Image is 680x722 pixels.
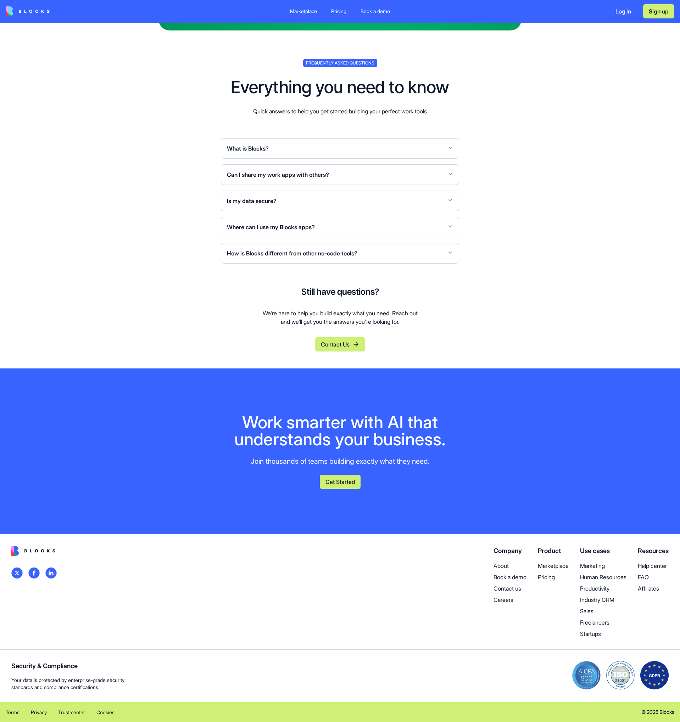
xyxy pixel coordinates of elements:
a: Marketplace [284,5,323,18]
button: What is Blocks? [227,139,453,158]
span: Security & Compliance [11,661,124,671]
img: logo [28,567,40,579]
div: Marketplace [290,8,317,15]
span: Your data is protected by enterprise-grade security standards and compliance certifications. [11,677,124,691]
div: Pricing [331,8,346,15]
button: Where can I use my Blocks apps? [227,217,453,237]
img: soc2 [572,661,601,689]
div: Book a demo [361,8,390,15]
a: Sales [580,607,626,615]
img: iso-27001 [606,661,635,689]
a: Industry CRM [580,596,626,604]
div: Join thousands of teams building exactly what they need. [221,456,459,466]
button: Contact Us [315,337,365,351]
a: Productivity [580,584,626,593]
a: Book a demo [355,5,396,18]
span: Is my data secure? [227,197,277,205]
span: Privacy [31,709,47,715]
a: Marketplace [538,562,569,570]
a: Careers [494,596,526,604]
button: Log in [609,4,637,18]
a: Pricing [325,5,352,18]
a: Affiliates [638,584,669,593]
span: © 2025 Blocks [641,709,674,716]
p: Quick answers to help you get started building your perfect work tools [253,107,427,115]
img: logo [11,546,55,556]
a: Contact us [494,584,526,593]
a: Privacy [31,708,47,716]
span: Use cases [580,547,610,554]
a: Book a demo [494,573,526,581]
span: Product [538,547,561,554]
span: Cookies [96,709,115,715]
button: Can I share my work apps with others? [227,165,453,185]
img: logo [6,6,50,16]
span: Company [494,547,522,554]
a: Pricing [538,573,569,581]
a: Startups [580,630,626,638]
img: logo [11,567,23,579]
a: Terms [6,708,19,716]
h1: Everything you need to know [231,79,449,96]
button: Get Started [320,475,361,489]
a: Marketing [580,562,626,570]
img: gdpr [640,661,669,689]
span: Where can I use my Blocks apps? [227,223,315,231]
button: How is Blocks different from other no-code tools? [227,243,453,263]
span: How is Blocks different from other no-code tools? [227,249,357,258]
a: About [494,562,526,570]
h3: Still have questions? [301,286,379,298]
p: We're here to help you build exactly what you need. Reach out and we'll get you the answers you'r... [261,309,419,326]
span: FREQUENTLY ASKED QUESTIONS [303,59,377,67]
button: Is my data secure? [227,191,453,211]
img: logo [45,567,57,579]
a: Human Resources [580,573,626,581]
div: Work smarter with AI that understands your business. [221,414,459,448]
a: Cookies [96,708,115,716]
span: Resources [638,547,669,554]
span: Terms [6,709,19,715]
a: Help center [638,562,669,570]
a: FAQ [638,573,669,581]
button: Sign up [643,4,674,18]
span: What is Blocks? [227,144,269,153]
a: Freelancers [580,618,626,627]
a: Trust center [58,708,85,716]
span: Can I share my work apps with others? [227,170,329,179]
span: Trust center [58,709,85,715]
